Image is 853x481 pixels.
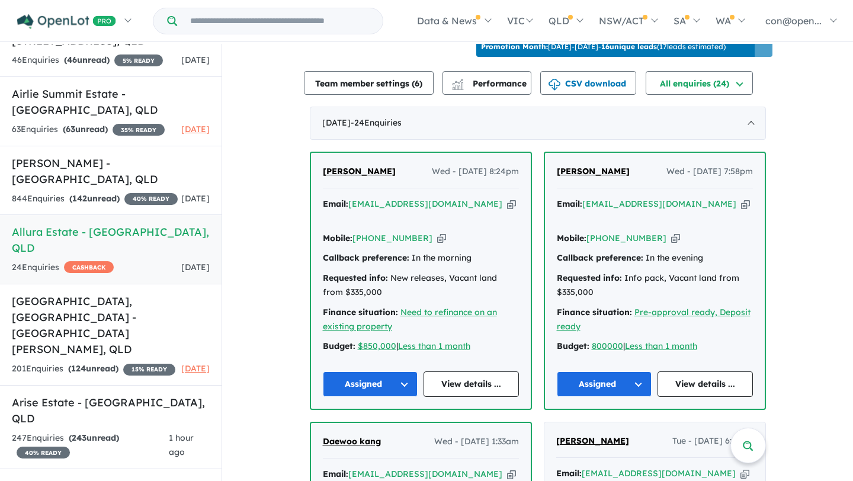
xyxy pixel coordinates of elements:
span: Performance [454,78,527,89]
a: Less than 1 month [625,341,697,351]
div: 844 Enquir ies [12,192,178,206]
span: [DATE] [181,363,210,374]
div: 201 Enquir ies [12,362,175,376]
button: Copy [507,468,516,480]
span: [PERSON_NAME] [323,166,396,177]
span: [DATE] [181,262,210,272]
span: 142 [72,193,87,204]
b: 16 unique leads [601,42,657,51]
span: 1 hour ago [169,432,194,457]
button: Copy [740,467,749,480]
strong: ( unread) [69,193,120,204]
a: [PHONE_NUMBER] [352,233,432,243]
button: Copy [507,198,516,210]
a: Less than 1 month [398,341,470,351]
strong: Callback preference: [323,252,409,263]
button: CSV download [540,71,636,95]
a: [EMAIL_ADDRESS][DOMAIN_NAME] [582,198,736,209]
div: 46 Enquir ies [12,53,163,68]
div: New releases, Vacant land from $335,000 [323,271,519,300]
span: 35 % READY [113,124,165,136]
strong: ( unread) [69,432,119,443]
strong: ( unread) [68,363,118,374]
a: [EMAIL_ADDRESS][DOMAIN_NAME] [582,468,736,479]
h5: [PERSON_NAME] - [GEOGRAPHIC_DATA] , QLD [12,155,210,187]
div: In the evening [557,251,753,265]
strong: Finance situation: [323,307,398,318]
span: 6 [415,78,419,89]
strong: Email: [323,469,348,479]
span: Wed - [DATE] 1:33am [434,435,519,449]
div: | [557,339,753,354]
strong: ( unread) [64,54,110,65]
span: con@open... [765,15,822,27]
strong: Requested info: [557,272,622,283]
a: Need to refinance on an existing property [323,307,497,332]
span: 124 [71,363,86,374]
span: Tue - [DATE] 6:35pm [672,434,753,448]
div: Info pack, Vacant land from $335,000 [557,271,753,300]
span: 40 % READY [17,447,70,458]
a: [EMAIL_ADDRESS][DOMAIN_NAME] [348,198,502,209]
button: Performance [442,71,531,95]
a: [PHONE_NUMBER] [586,233,666,243]
strong: Budget: [323,341,355,351]
span: 63 [66,124,75,134]
a: [PERSON_NAME] [557,165,630,179]
span: [DATE] [181,124,210,134]
span: - 24 Enquir ies [351,117,402,128]
span: CASHBACK [64,261,114,273]
div: 247 Enquir ies [12,431,169,460]
span: [DATE] [181,193,210,204]
div: [DATE] [310,107,766,140]
button: Team member settings (6) [304,71,434,95]
img: download icon [549,79,560,91]
button: Assigned [557,371,652,397]
strong: Email: [556,468,582,479]
span: [PERSON_NAME] [556,435,629,446]
span: Wed - [DATE] 8:24pm [432,165,519,179]
img: line-chart.svg [452,79,463,85]
button: Assigned [323,371,418,397]
div: In the morning [323,251,519,265]
a: View details ... [658,371,753,397]
span: Daewoo kang [323,436,381,447]
span: 15 % READY [123,364,175,376]
a: $850,000 [358,341,396,351]
strong: Email: [323,198,348,209]
button: Copy [741,198,750,210]
strong: Mobile: [557,233,586,243]
h5: [GEOGRAPHIC_DATA], [GEOGRAPHIC_DATA] - [GEOGRAPHIC_DATA][PERSON_NAME] , QLD [12,293,210,357]
strong: Requested info: [323,272,388,283]
a: [EMAIL_ADDRESS][DOMAIN_NAME] [348,469,502,479]
input: Try estate name, suburb, builder or developer [179,8,380,34]
span: 243 [72,432,86,443]
a: [PERSON_NAME] [323,165,396,179]
strong: Callback preference: [557,252,643,263]
img: Openlot PRO Logo White [17,14,116,29]
a: 800000 [592,341,623,351]
span: Wed - [DATE] 7:58pm [666,165,753,179]
a: View details ... [424,371,519,397]
h5: Airlie Summit Estate - [GEOGRAPHIC_DATA] , QLD [12,86,210,118]
img: bar-chart.svg [452,82,464,90]
a: Daewoo kang [323,435,381,449]
a: Pre-approval ready, Deposit ready [557,307,751,332]
p: [DATE] - [DATE] - ( 17 leads estimated) [481,41,726,52]
strong: Budget: [557,341,589,351]
b: Promotion Month: [481,42,548,51]
a: [PERSON_NAME] [556,434,629,448]
span: 40 % READY [124,193,178,205]
strong: Mobile: [323,233,352,243]
button: Copy [671,232,680,245]
span: [PERSON_NAME] [557,166,630,177]
span: 46 [67,54,77,65]
h5: Arise Estate - [GEOGRAPHIC_DATA] , QLD [12,395,210,427]
button: Copy [437,232,446,245]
